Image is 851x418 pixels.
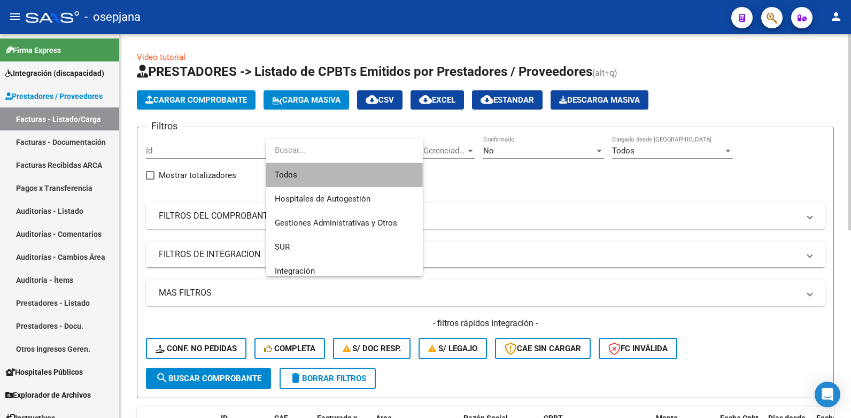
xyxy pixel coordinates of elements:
input: dropdown search [266,138,421,162]
span: Hospitales de Autogestión [275,194,370,204]
div: Open Intercom Messenger [815,382,840,407]
span: SUR [275,242,290,252]
span: Integración [275,266,315,276]
span: Gestiones Administrativas y Otros [275,218,397,228]
span: Todos [275,163,414,187]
